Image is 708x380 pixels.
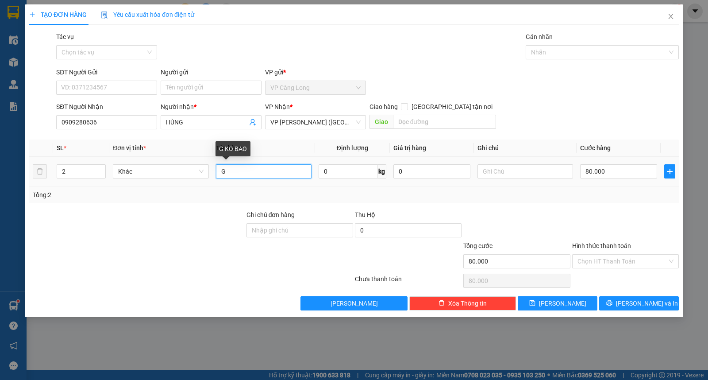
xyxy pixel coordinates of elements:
[18,17,67,26] span: VP Càng Long -
[377,164,386,178] span: kg
[658,4,683,29] button: Close
[265,103,290,110] span: VP Nhận
[4,48,82,56] span: 0976297179 -
[337,144,368,151] span: Định lượng
[270,81,361,94] span: VP Càng Long
[4,58,21,66] span: GIAO:
[246,211,295,218] label: Ghi chú đơn hàng
[599,296,679,310] button: printer[PERSON_NAME] và In
[409,296,516,310] button: deleteXóa Thông tin
[56,102,157,112] div: SĐT Người Nhận
[246,223,353,237] input: Ghi chú đơn hàng
[439,300,445,307] span: delete
[667,13,674,20] span: close
[29,12,35,18] span: plus
[161,67,262,77] div: Người gửi
[572,242,631,249] label: Hình thức thanh toán
[215,141,250,156] div: G KO BAO
[118,165,203,178] span: Khác
[580,144,611,151] span: Cước hàng
[526,33,553,40] label: Gán nhãn
[30,5,103,13] strong: BIÊN NHẬN GỬI HÀNG
[101,12,108,19] img: icon
[113,144,146,151] span: Đơn vị tính
[47,48,82,56] span: LABO ANH
[616,299,678,308] span: [PERSON_NAME] và In
[29,11,87,18] span: TẠO ĐƠN HÀNG
[393,144,426,151] span: Giá trị hàng
[265,67,366,77] div: VP gửi
[448,299,487,308] span: Xóa Thông tin
[474,140,577,157] th: Ghi chú
[664,164,675,178] button: plus
[463,242,493,249] span: Tổng cước
[369,103,398,110] span: Giao hàng
[4,30,89,47] span: VP [PERSON_NAME] ([GEOGRAPHIC_DATA])
[331,299,378,308] span: [PERSON_NAME]
[300,296,407,310] button: [PERSON_NAME]
[56,33,74,40] label: Tác vụ
[216,164,312,178] input: VD: Bàn, Ghế
[539,299,586,308] span: [PERSON_NAME]
[270,116,361,129] span: VP Trần Phú (Hàng)
[369,115,393,129] span: Giao
[393,115,496,129] input: Dọc đường
[249,119,256,126] span: user-add
[518,296,597,310] button: save[PERSON_NAME]
[33,164,47,178] button: delete
[56,67,157,77] div: SĐT Người Gửi
[529,300,535,307] span: save
[477,164,573,178] input: Ghi Chú
[57,144,64,151] span: SL
[161,102,262,112] div: Người nhận
[393,164,470,178] input: 0
[101,11,194,18] span: Yêu cầu xuất hóa đơn điện tử
[4,30,129,47] p: NHẬN:
[606,300,612,307] span: printer
[355,211,375,218] span: Thu Hộ
[408,102,496,112] span: [GEOGRAPHIC_DATA] tận nơi
[665,168,675,175] span: plus
[354,274,462,290] div: Chưa thanh toán
[4,17,129,26] p: GỬI:
[33,190,274,200] div: Tổng: 2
